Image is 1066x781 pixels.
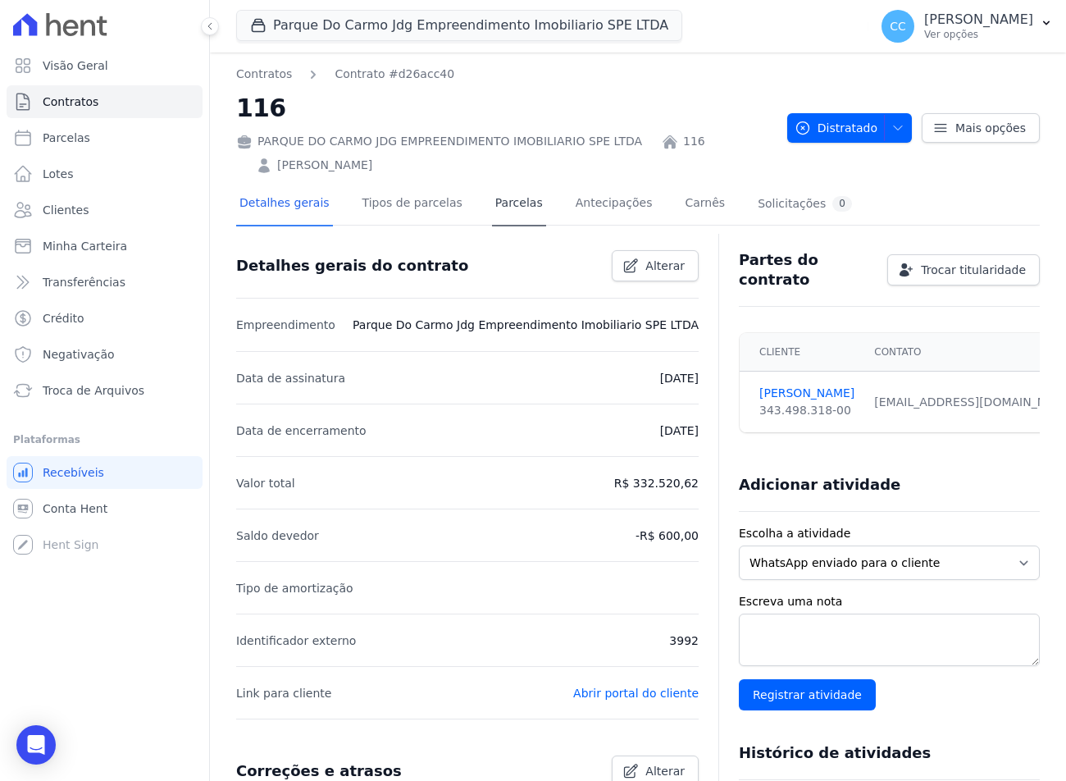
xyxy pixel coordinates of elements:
a: Detalhes gerais [236,183,333,226]
span: Alterar [645,763,685,779]
div: PARQUE DO CARMO JDG EMPREENDIMENTO IMOBILIARIO SPE LTDA [236,133,642,150]
p: Tipo de amortização [236,578,353,598]
h3: Correções e atrasos [236,761,402,781]
span: Transferências [43,274,125,290]
a: 116 [683,133,705,150]
span: Lotes [43,166,74,182]
button: Parque Do Carmo Jdg Empreendimento Imobiliario SPE LTDA [236,10,682,41]
h3: Partes do contrato [739,250,874,290]
a: Contratos [236,66,292,83]
span: Minha Carteira [43,238,127,254]
a: Abrir portal do cliente [573,687,699,700]
a: Troca de Arquivos [7,374,203,407]
a: Negativação [7,338,203,371]
button: CC [PERSON_NAME] Ver opções [868,3,1066,49]
a: Minha Carteira [7,230,203,263]
a: Crédito [7,302,203,335]
a: Transferências [7,266,203,299]
span: Trocar titularidade [921,262,1026,278]
span: Clientes [43,202,89,218]
span: Negativação [43,346,115,363]
a: Recebíveis [7,456,203,489]
h2: 116 [236,89,774,126]
label: Escreva uma nota [739,593,1040,610]
div: Plataformas [13,430,196,450]
a: Visão Geral [7,49,203,82]
span: Troca de Arquivos [43,382,144,399]
p: Identificador externo [236,631,356,651]
h3: Detalhes gerais do contrato [236,256,468,276]
div: 0 [832,196,852,212]
button: Distratado [787,113,912,143]
input: Registrar atividade [739,679,876,710]
a: Alterar [612,250,699,281]
p: -R$ 600,00 [635,526,699,546]
p: Data de assinatura [236,368,345,388]
a: [PERSON_NAME] [759,385,854,402]
a: Contrato #d26acc40 [335,66,454,83]
p: [DATE] [660,421,699,441]
nav: Breadcrumb [236,66,774,83]
p: Data de encerramento [236,421,367,441]
label: Escolha a atividade [739,525,1040,542]
nav: Breadcrumb [236,66,454,83]
span: Mais opções [955,120,1026,136]
p: Empreendimento [236,315,333,335]
span: Crédito [43,310,84,327]
div: Open Intercom Messenger [16,725,56,765]
p: R$ 332.520,62 [614,473,699,493]
a: Parcelas [7,121,203,154]
p: [DATE] [660,368,699,388]
span: Visão Geral [43,57,108,74]
span: Distratado [795,113,877,143]
p: Ver opções [924,28,1033,41]
th: Cliente [740,333,864,372]
div: 343.498.318-00 [759,402,854,419]
a: Mais opções [922,113,1040,143]
span: CC [890,21,906,32]
span: Recebíveis [43,464,104,481]
a: Lotes [7,158,203,190]
p: [PERSON_NAME] [924,11,1033,28]
span: Alterar [645,258,685,274]
span: Parcelas [43,130,90,146]
span: Contratos [43,94,98,110]
span: Conta Hent [43,500,107,517]
a: Trocar titularidade [887,254,1040,285]
p: Link para cliente [236,683,331,703]
p: 3992 [669,631,699,651]
a: Parcelas [492,183,546,226]
a: Conta Hent [7,492,203,525]
a: [PERSON_NAME] [277,157,372,174]
p: Saldo devedor [236,526,319,546]
a: Antecipações [572,183,656,226]
h3: Histórico de atividades [739,743,931,763]
a: Tipos de parcelas [359,183,466,226]
p: Valor total [236,473,295,493]
a: Contratos [7,85,203,118]
a: Solicitações0 [754,183,855,226]
a: Carnês [681,183,728,226]
h3: Adicionar atividade [739,475,900,495]
a: Clientes [7,194,203,226]
div: Solicitações [758,196,852,212]
p: Parque Do Carmo Jdg Empreendimento Imobiliario SPE LTDA [353,315,699,335]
